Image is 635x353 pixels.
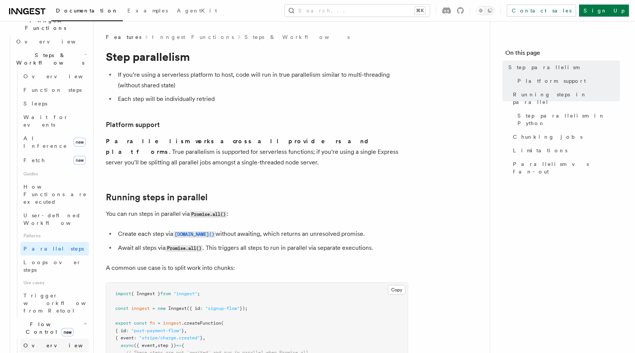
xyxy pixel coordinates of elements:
[13,51,84,67] span: Steps & Workflows
[106,192,208,203] a: Running steps in parallel
[115,320,131,326] span: export
[20,70,89,83] a: Overview
[106,119,160,130] a: Platform support
[517,112,620,127] span: Step parallelism in Python
[116,243,408,254] li: Await all steps via . This triggers all steps to run in parallel via separate executions.
[187,306,200,311] span: ({ id
[510,157,620,178] a: Parallelism vs fan-out
[126,328,129,333] span: :
[200,335,203,341] span: }
[173,230,215,237] a: [DOMAIN_NAME]()
[240,306,248,311] span: });
[23,342,101,348] span: Overview
[158,343,176,348] span: step })
[106,50,408,63] h1: Step parallelism
[181,328,184,333] span: }
[13,70,89,317] div: Steps & Workflows
[23,212,91,226] span: User-defined Workflows
[6,14,89,35] button: Inngest Functions
[177,8,217,14] span: AgentKit
[13,48,89,70] button: Steps & Workflows
[20,242,89,255] a: Parallel steps
[127,8,168,14] span: Examples
[505,60,620,74] a: Step parallelism
[73,138,86,147] span: new
[23,114,68,128] span: Wait for events
[23,73,101,79] span: Overview
[23,101,47,107] span: Sleeps
[23,184,87,205] span: How Functions are executed
[23,87,82,93] span: Function steps
[134,343,155,348] span: ({ event
[134,320,147,326] span: const
[61,328,74,336] span: new
[505,48,620,60] h4: On this page
[131,306,150,311] span: inngest
[245,33,350,41] a: Steps & Workflows
[23,259,81,273] span: Loops over steps
[56,8,118,14] span: Documentation
[20,97,89,110] a: Sleeps
[20,289,89,317] a: Trigger workflows from Retool
[579,5,629,17] a: Sign Up
[20,230,89,242] span: Patterns
[20,153,89,168] a: Fetchnew
[513,160,620,175] span: Parallelism vs fan-out
[415,7,425,14] kbd: ⌘K
[23,135,67,149] span: AI Inference
[139,335,200,341] span: "stripe/charge.created"
[513,147,567,154] span: Limitations
[163,320,181,326] span: inngest
[106,263,408,273] p: A common use case is to split work into chunks:
[115,335,134,341] span: { event
[200,306,203,311] span: :
[20,209,89,230] a: User-defined Workflows
[508,63,579,71] span: Step parallelism
[514,74,620,88] a: Platform support
[172,2,221,20] a: AgentKit
[168,306,187,311] span: Inngest
[106,209,408,220] p: You can run steps in parallel via :
[513,91,620,106] span: Running steps in parallel
[20,132,89,153] a: AI Inferencenew
[158,306,166,311] span: new
[131,328,181,333] span: "post-payment-flow"
[388,285,406,295] button: Copy
[181,320,221,326] span: .createFunction
[131,291,160,296] span: { Inngest }
[13,320,83,336] span: Flow Control
[106,33,141,41] span: Features
[176,343,181,348] span: =>
[121,343,134,348] span: async
[20,339,89,352] a: Overview
[115,291,131,296] span: import
[13,317,89,339] button: Flow Controlnew
[513,133,582,141] span: Chunking jobs
[205,306,240,311] span: "signup-flow"
[20,110,89,132] a: Wait for events
[507,5,576,17] a: Contact sales
[16,39,94,45] span: Overview
[20,168,89,180] span: Guides
[152,306,155,311] span: =
[6,17,82,32] span: Inngest Functions
[476,6,494,15] button: Toggle dark mode
[155,343,158,348] span: ,
[20,277,89,289] span: Use cases
[166,245,203,252] code: Promise.all()
[115,328,126,333] span: { id
[190,211,227,218] code: Promise.all()
[23,246,84,252] span: Parallel steps
[152,33,234,41] a: Inngest Functions
[20,83,89,97] a: Function steps
[23,293,107,314] span: Trigger workflows from Retool
[106,136,408,168] p: . True parallelism is supported for serverless functions; if you’re using a single Express server...
[514,109,620,130] a: Step parallelism in Python
[160,291,171,296] span: from
[23,157,45,163] span: Fetch
[285,5,430,17] button: Search...⌘K
[123,2,172,20] a: Examples
[73,156,86,165] span: new
[173,231,215,238] code: [DOMAIN_NAME]()
[116,70,408,91] li: If you’re using a serverless platform to host, code will run in true parallelism similar to multi...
